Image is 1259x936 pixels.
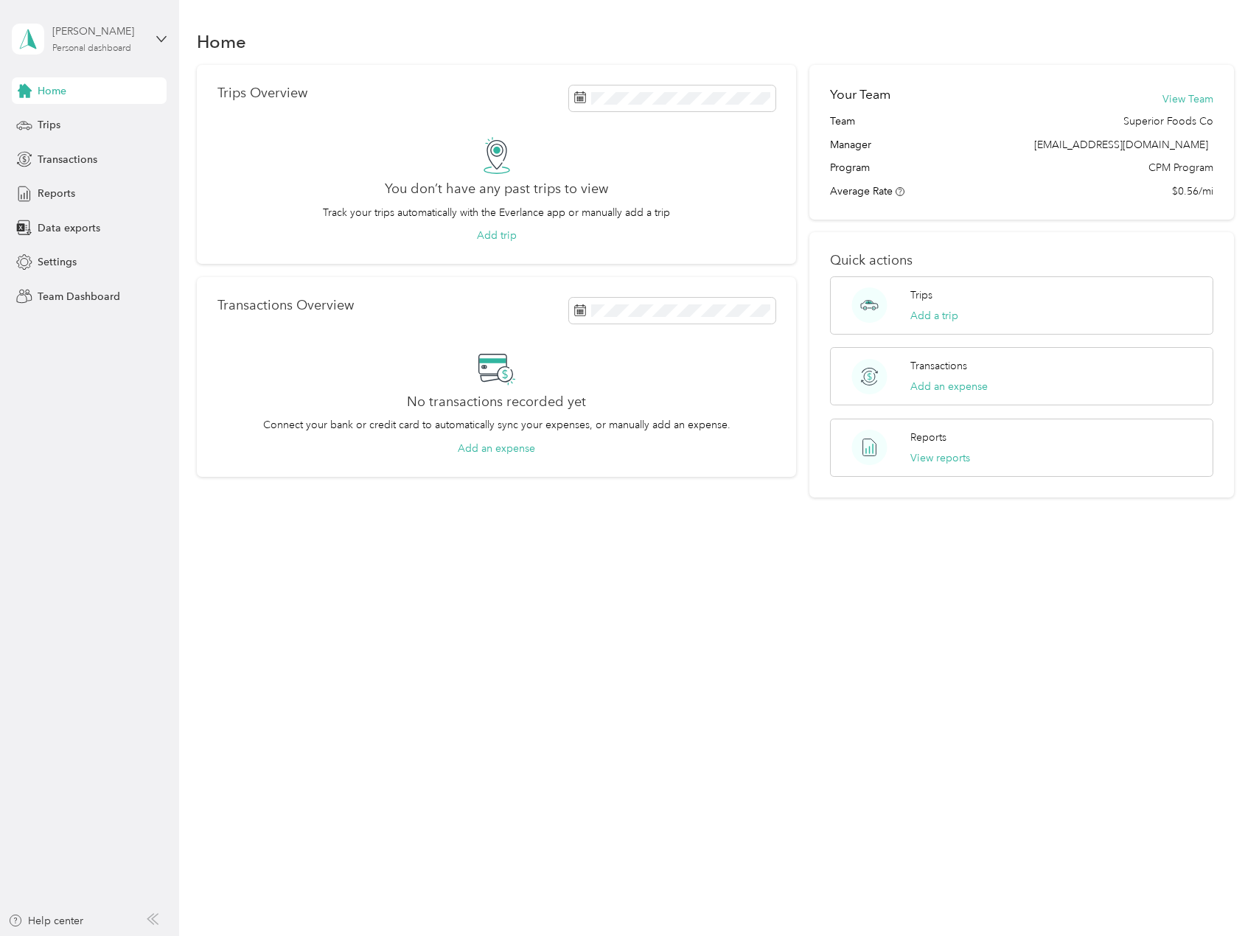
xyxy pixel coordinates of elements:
iframe: Everlance-gr Chat Button Frame [1176,853,1259,936]
span: Transactions [38,152,97,167]
p: Connect your bank or credit card to automatically sync your expenses, or manually add an expense. [263,417,730,433]
h1: Home [197,34,246,49]
span: Home [38,83,66,99]
span: Data exports [38,220,100,236]
button: Help center [8,913,83,929]
h2: Your Team [830,85,890,104]
p: Transactions Overview [217,298,354,313]
button: Add an expense [910,379,988,394]
button: Add an expense [458,441,535,456]
p: Transactions [910,358,967,374]
span: Superior Foods Co [1123,113,1213,129]
div: [PERSON_NAME] [52,24,144,39]
p: Reports [910,430,946,445]
span: Settings [38,254,77,270]
h2: You don’t have any past trips to view [385,181,608,197]
span: Team [830,113,855,129]
span: Average Rate [830,185,893,198]
span: Trips [38,117,60,133]
p: Trips [910,287,932,303]
button: View reports [910,450,970,466]
span: Reports [38,186,75,201]
button: View Team [1162,91,1213,107]
h2: No transactions recorded yet [407,394,586,410]
p: Track your trips automatically with the Everlance app or manually add a trip [323,205,670,220]
div: Personal dashboard [52,44,131,53]
p: Quick actions [830,253,1213,268]
p: Trips Overview [217,85,307,101]
button: Add a trip [910,308,958,324]
span: [EMAIL_ADDRESS][DOMAIN_NAME] [1034,139,1208,151]
span: CPM Program [1148,160,1213,175]
span: $0.56/mi [1172,184,1213,199]
button: Add trip [477,228,517,243]
span: Program [830,160,870,175]
span: Team Dashboard [38,289,120,304]
span: Manager [830,137,871,153]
